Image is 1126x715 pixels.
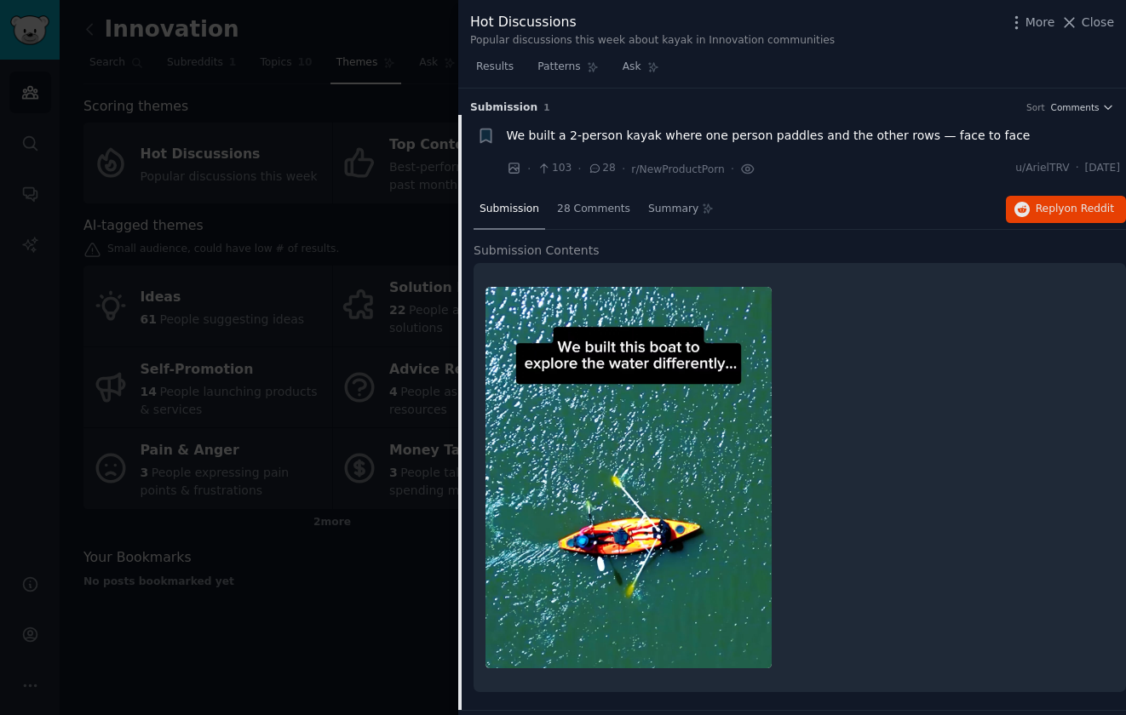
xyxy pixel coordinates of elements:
span: Summary [648,202,698,217]
span: 28 [588,161,616,176]
a: We built a 2-person kayak where one person paddles and the other rows — face to face [507,127,1031,145]
button: Replyon Reddit [1006,196,1126,223]
span: Comments [1051,101,1100,113]
div: Hot Discussions [470,12,835,33]
span: 1 [543,102,549,112]
span: · [1076,161,1079,176]
span: · [577,160,581,178]
span: · [731,160,734,178]
span: Close [1082,14,1114,31]
span: Patterns [537,60,580,75]
button: More [1008,14,1055,31]
span: · [622,160,625,178]
span: [DATE] [1085,161,1120,176]
button: Close [1060,14,1114,31]
span: Submission [480,202,539,217]
span: Reply [1036,202,1114,217]
span: r/NewProductPorn [631,163,724,175]
div: Sort [1026,101,1045,113]
span: 103 [537,161,572,176]
span: More [1025,14,1055,31]
span: on Reddit [1065,203,1114,214]
span: Submission Contents [474,242,600,260]
button: Comments [1051,101,1114,113]
span: Submission [470,100,537,116]
a: Results [470,54,520,89]
div: Popular discussions this week about kayak in Innovation communities [470,33,835,49]
img: We built a 2-person kayak where one person paddles and the other rows — face to face [485,287,772,668]
span: Results [476,60,514,75]
a: Patterns [531,54,604,89]
span: u/ArielTRV [1015,161,1069,176]
span: 28 Comments [557,202,630,217]
a: Ask [617,54,665,89]
span: Ask [623,60,641,75]
span: · [527,160,531,178]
